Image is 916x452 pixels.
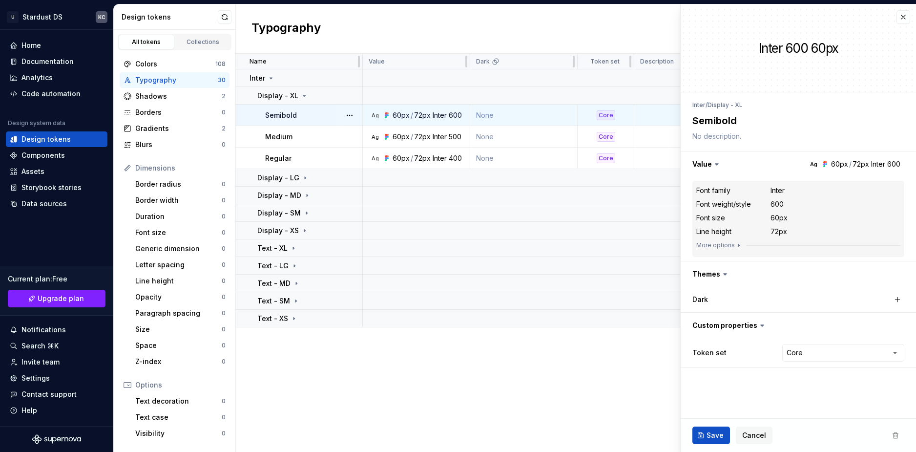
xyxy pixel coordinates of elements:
[257,173,299,183] p: Display - LG
[433,110,447,120] div: Inter
[6,338,107,354] button: Search ⌘K
[179,38,228,46] div: Collections
[135,341,222,350] div: Space
[257,261,289,271] p: Text - LG
[135,357,222,366] div: Z-index
[222,180,226,188] div: 0
[411,153,413,163] div: /
[265,153,291,163] p: Regular
[222,309,226,317] div: 0
[215,60,226,68] div: 108
[131,393,229,409] a: Text decoration0
[476,58,490,65] p: Dark
[770,199,784,209] div: 600
[135,396,222,406] div: Text decoration
[222,277,226,285] div: 0
[449,153,462,163] div: 400
[222,229,226,237] div: 0
[257,91,298,101] p: Display - XL
[6,180,107,195] a: Storybook stories
[597,132,615,142] div: Core
[696,241,743,249] button: More options
[131,257,229,273] a: Letter spacing0
[369,58,385,65] p: Value
[257,191,301,200] p: Display - MD
[692,101,706,108] li: Inter
[32,434,81,444] svg: Supernova Logo
[21,357,60,367] div: Invite team
[6,322,107,338] button: Notifications
[265,110,297,120] p: Semibold
[222,342,226,349] div: 0
[371,133,379,141] div: Ag
[411,132,413,142] div: /
[21,73,53,83] div: Analytics
[6,164,107,179] a: Assets
[742,430,766,440] span: Cancel
[131,176,229,192] a: Border radius0
[131,354,229,369] a: Z-index0
[135,195,222,205] div: Border width
[414,110,431,120] div: 72px
[449,132,461,142] div: 500
[707,430,724,440] span: Save
[131,289,229,305] a: Opacity0
[21,89,81,99] div: Code automation
[692,295,708,304] label: Dark
[6,387,107,402] button: Contact support
[696,199,751,209] div: Font weight/style
[222,245,226,253] div: 0
[696,186,730,195] div: Font family
[414,132,431,142] div: 72px
[222,141,226,149] div: 0
[250,58,267,65] p: Name
[449,110,462,120] div: 600
[470,105,578,126] td: None
[98,13,105,21] div: KC
[597,153,615,163] div: Core
[135,212,222,221] div: Duration
[8,274,105,284] div: Current plan : Free
[470,148,578,169] td: None
[736,427,772,444] button: Cancel
[257,208,301,218] p: Display - SM
[222,196,226,204] div: 0
[131,305,229,321] a: Paragraph spacing0
[265,132,292,142] p: Medium
[414,153,431,163] div: 72px
[120,105,229,120] a: Borders0
[135,228,222,237] div: Font size
[21,406,37,415] div: Help
[135,412,222,422] div: Text case
[222,125,226,132] div: 2
[257,226,299,236] p: Display - XS
[6,196,107,212] a: Data sources
[696,227,731,237] div: Line height
[222,92,226,100] div: 2
[690,112,902,129] textarea: Semibold
[21,57,74,66] div: Documentation
[131,193,229,208] a: Border width0
[250,73,265,83] p: Inter
[135,429,222,438] div: Visibility
[708,101,743,108] li: Display - XL
[6,70,107,86] a: Analytics
[6,54,107,69] a: Documentation
[122,38,171,46] div: All tokens
[2,6,111,27] button: UStardust DSKC
[120,121,229,136] a: Gradients2
[393,132,410,142] div: 60px
[131,273,229,289] a: Line height0
[222,413,226,421] div: 0
[135,124,222,133] div: Gradients
[770,186,785,195] div: Inter
[6,131,107,147] a: Design tokens
[135,244,222,254] div: Generic dimension
[257,314,288,323] p: Text - XS
[251,20,321,38] h2: Typography
[135,380,226,390] div: Options
[810,160,817,168] div: Ag
[7,11,19,23] div: U
[122,12,218,22] div: Design tokens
